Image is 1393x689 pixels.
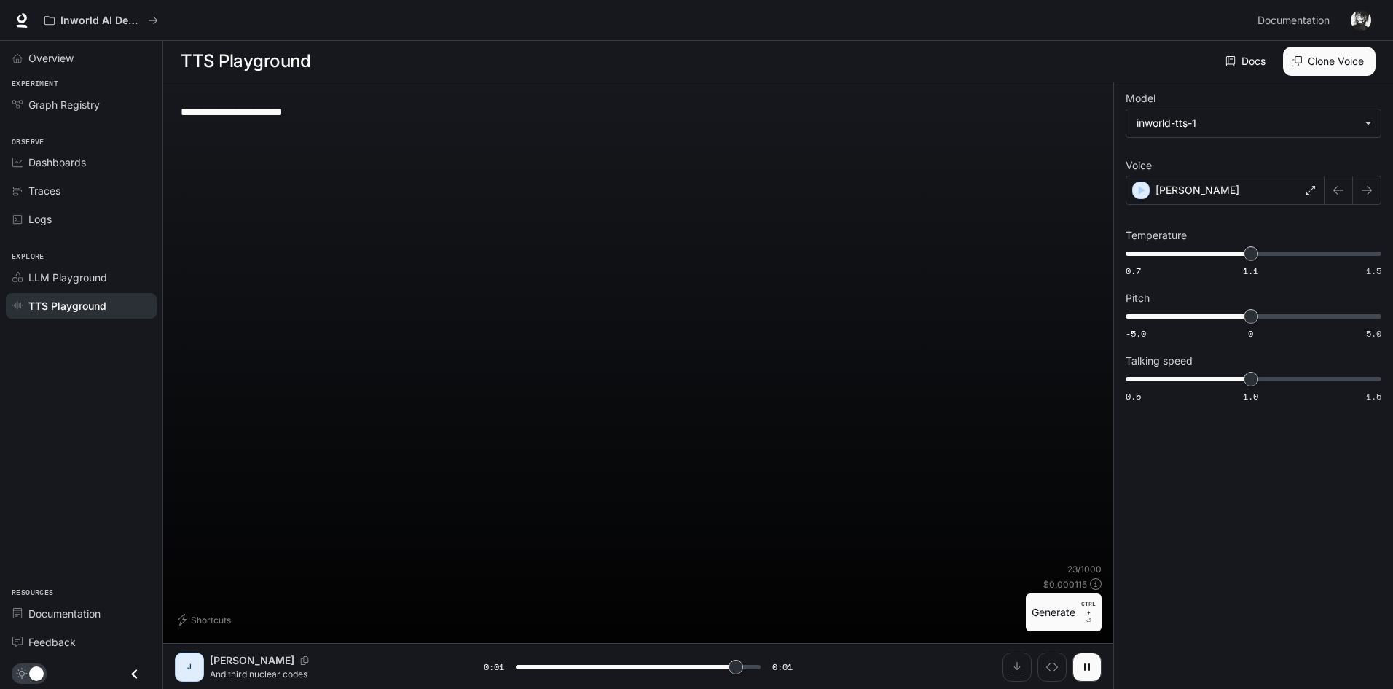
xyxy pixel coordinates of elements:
[28,50,74,66] span: Overview
[1126,160,1152,171] p: Voice
[28,298,106,314] span: TTS Playground
[1366,327,1381,340] span: 5.0
[1126,390,1141,402] span: 0.5
[1067,563,1102,575] p: 23 / 1000
[38,6,165,35] button: All workspaces
[1126,109,1381,137] div: inworld-tts-1
[1126,265,1141,277] span: 0.7
[29,665,44,681] span: Dark mode toggle
[1248,327,1253,340] span: 0
[28,97,100,112] span: Graph Registry
[60,15,142,27] p: Inworld AI Demos
[6,92,157,117] a: Graph Registry
[118,659,151,689] button: Close drawer
[1155,183,1239,198] p: [PERSON_NAME]
[1243,265,1258,277] span: 1.1
[1126,293,1150,303] p: Pitch
[1026,593,1102,631] button: GenerateCTRL +⏎
[28,211,52,227] span: Logs
[175,608,237,631] button: Shortcuts
[1366,265,1381,277] span: 1.5
[28,183,60,198] span: Traces
[6,265,157,290] a: LLM Playground
[1346,6,1376,35] button: User avatar
[1037,653,1067,682] button: Inspect
[181,47,310,76] h1: TTS Playground
[28,270,107,285] span: LLM Playground
[1081,599,1096,626] p: ⏎
[1223,47,1271,76] a: Docs
[6,45,157,71] a: Overview
[1081,599,1096,617] p: CTRL +
[28,606,101,621] span: Documentation
[1252,6,1341,35] a: Documentation
[1243,390,1258,402] span: 1.0
[6,293,157,319] a: TTS Playground
[1126,230,1187,241] p: Temperature
[1283,47,1376,76] button: Clone Voice
[210,653,294,668] p: [PERSON_NAME]
[1126,327,1146,340] span: -5.0
[6,149,157,175] a: Dashboards
[6,629,157,655] a: Feedback
[1002,653,1032,682] button: Download audio
[1126,93,1155,104] p: Model
[178,655,201,679] div: J
[28,155,86,170] span: Dashboards
[294,656,315,665] button: Copy Voice ID
[6,601,157,626] a: Documentation
[6,178,157,203] a: Traces
[1137,116,1357,131] div: inworld-tts-1
[6,206,157,232] a: Logs
[1351,10,1371,31] img: User avatar
[1043,578,1087,591] p: $ 0.000115
[484,660,504,674] span: 0:01
[772,660,793,674] span: 0:01
[28,634,76,650] span: Feedback
[1366,390,1381,402] span: 1.5
[1126,356,1193,366] p: Talking speed
[210,668,449,680] p: And third nuclear codes
[1257,12,1330,30] span: Documentation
